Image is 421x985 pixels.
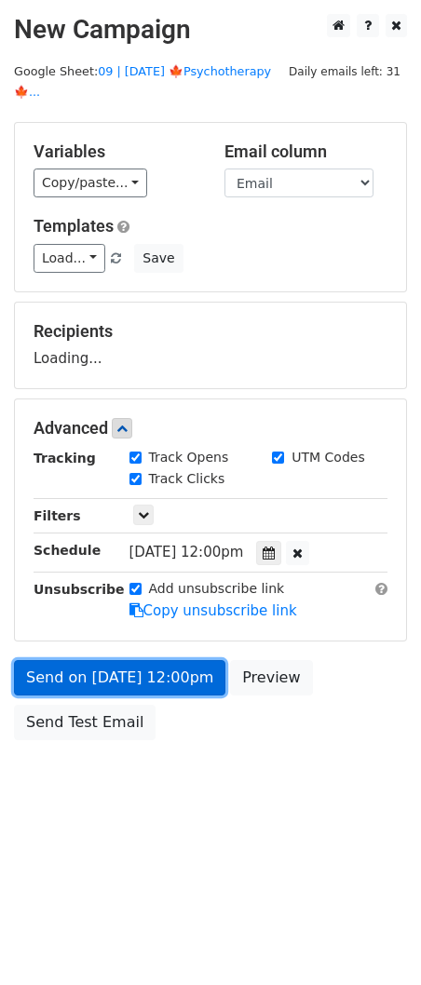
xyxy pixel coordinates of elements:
a: 09 | [DATE] 🍁Psychotherapy🍁... [14,64,271,100]
strong: Unsubscribe [34,582,125,597]
span: [DATE] 12:00pm [129,544,244,560]
a: Copy unsubscribe link [129,602,297,619]
label: Add unsubscribe link [149,579,285,599]
div: Loading... [34,321,387,370]
button: Save [134,244,183,273]
strong: Schedule [34,543,101,558]
a: Send on [DATE] 12:00pm [14,660,225,695]
span: Daily emails left: 31 [282,61,407,82]
a: Load... [34,244,105,273]
iframe: Chat Widget [328,896,421,985]
label: Track Clicks [149,469,225,489]
a: Copy/paste... [34,169,147,197]
a: Preview [230,660,312,695]
small: Google Sheet: [14,64,271,100]
h5: Email column [224,142,387,162]
h2: New Campaign [14,14,407,46]
label: UTM Codes [292,448,364,467]
label: Track Opens [149,448,229,467]
h5: Advanced [34,418,387,439]
a: Send Test Email [14,705,156,740]
h5: Variables [34,142,197,162]
a: Templates [34,216,114,236]
a: Daily emails left: 31 [282,64,407,78]
strong: Tracking [34,451,96,466]
strong: Filters [34,508,81,523]
h5: Recipients [34,321,387,342]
